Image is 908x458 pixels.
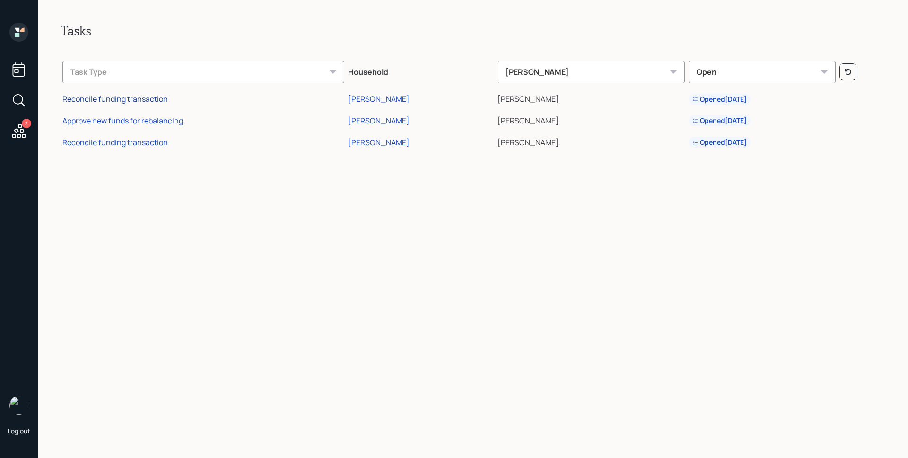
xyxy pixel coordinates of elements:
div: Approve new funds for rebalancing [62,115,183,126]
div: [PERSON_NAME] [498,61,685,83]
td: [PERSON_NAME] [496,130,687,152]
div: Log out [8,426,30,435]
div: Reconcile funding transaction [62,94,168,104]
div: Task Type [62,61,344,83]
div: Opened [DATE] [692,138,747,147]
div: Open [689,61,836,83]
div: [PERSON_NAME] [348,94,410,104]
div: Reconcile funding transaction [62,137,168,148]
h2: Tasks [61,23,885,39]
th: Household [346,54,496,87]
div: 3 [22,119,31,128]
td: [PERSON_NAME] [496,87,687,109]
div: Opened [DATE] [692,116,747,125]
img: james-distasi-headshot.png [9,396,28,415]
div: Opened [DATE] [692,95,747,104]
div: [PERSON_NAME] [348,115,410,126]
div: [PERSON_NAME] [348,137,410,148]
td: [PERSON_NAME] [496,108,687,130]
